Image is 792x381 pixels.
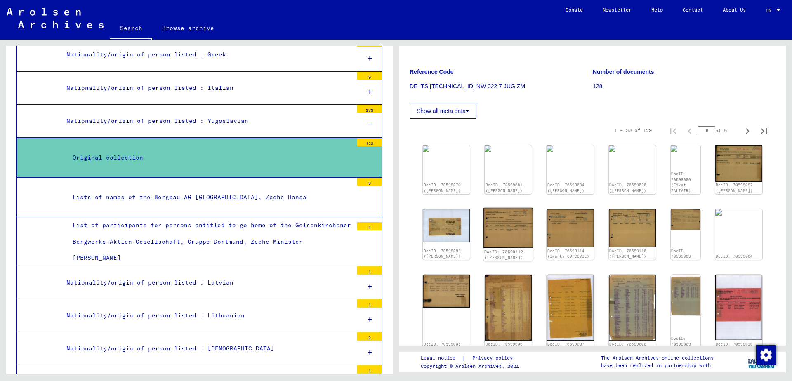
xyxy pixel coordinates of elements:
[357,72,382,80] div: 9
[421,354,462,362] a: Legal notice
[609,342,646,346] a: DocID: 70599008
[357,365,382,374] div: 1
[609,275,656,340] img: 001.jpg
[410,103,476,119] button: Show all meta data
[60,80,353,96] div: Nationality/origin of person listed : Italian
[609,183,646,193] a: DocID: 70599086 ([PERSON_NAME])
[715,209,762,216] img: undefined
[152,18,224,38] a: Browse archive
[60,47,353,63] div: Nationality/origin of person listed : Greek
[756,345,776,365] img: Change consent
[746,351,777,372] img: yv_logo.png
[424,342,461,346] a: DocID: 70599005
[681,122,698,139] button: Previous page
[110,18,152,40] a: Search
[466,354,523,362] a: Privacy policy
[601,354,714,362] p: The Arolsen Archives online collections
[671,172,691,193] a: DocID: 70599090 (Fikat ZALIAIR)
[671,209,700,230] img: 001.jpg
[60,341,353,357] div: Nationality/origin of person listed : [DEMOGRAPHIC_DATA]
[547,342,585,346] a: DocID: 70599007
[715,275,762,340] img: 001.jpg
[60,308,353,324] div: Nationality/origin of person listed : Lithuanian
[716,342,753,346] a: DocID: 70599010
[593,68,654,75] b: Number of documents
[716,254,753,259] a: DocID: 70599004
[357,332,382,341] div: 2
[7,8,104,28] img: Arolsen_neg.svg
[671,336,691,346] a: DocID: 70599009
[357,178,382,186] div: 9
[698,127,739,134] div: of 5
[483,208,533,248] img: 001.jpg
[609,209,656,247] img: 001.jpg
[66,217,353,266] div: List of participants for persons entitled to go home of the Gelsenkirchener Bergwerks-Aktien-Gese...
[715,145,762,181] img: 001.jpg
[609,249,646,259] a: DocID: 70599116 ([PERSON_NAME])
[601,362,714,369] p: have been realized in partnership with
[671,275,700,316] img: 001.jpg
[60,113,353,129] div: Nationality/origin of person listed : Yugoslavian
[410,82,592,91] p: DE ITS [TECHNICAL_ID] NW 022 7 JUG ZM
[357,138,382,146] div: 128
[485,145,532,152] img: undefined
[766,7,775,13] span: EN
[756,122,772,139] button: Last page
[424,183,461,193] a: DocID: 70599070 ([PERSON_NAME])
[410,68,454,75] b: Reference Code
[423,209,470,242] img: 001.jpg
[665,122,681,139] button: First page
[547,249,589,259] a: DocID: 70599114 (Iwanka CUPCOVIE)
[357,299,382,308] div: 1
[547,275,594,341] img: 001.jpg
[716,183,753,193] a: DocID: 70599097 ([PERSON_NAME])
[739,122,756,139] button: Next page
[424,249,461,259] a: DocID: 70599098 ([PERSON_NAME])
[357,105,382,113] div: 138
[421,354,523,362] div: |
[609,145,656,152] img: undefined
[671,145,700,152] img: undefined
[423,145,470,152] img: undefined
[66,150,353,166] div: Original collection
[547,145,594,152] img: undefined
[484,249,523,260] a: DocID: 70599112 ([PERSON_NAME])
[485,275,532,341] img: 001.jpg
[486,183,523,193] a: DocID: 70599081 ([PERSON_NAME])
[614,127,652,134] div: 1 – 30 of 129
[357,222,382,230] div: 1
[671,249,691,259] a: DocID: 70599003
[547,183,585,193] a: DocID: 70599084 ([PERSON_NAME])
[357,266,382,275] div: 1
[486,342,523,346] a: DocID: 70599006
[593,82,775,91] p: 128
[423,275,470,308] img: 001.jpg
[66,189,353,205] div: Lists of names of the Bergbau AG [GEOGRAPHIC_DATA], Zeche Hansa
[60,275,353,291] div: Nationality/origin of person listed : Latvian
[547,209,594,247] img: 001.jpg
[421,362,523,370] p: Copyright © Arolsen Archives, 2021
